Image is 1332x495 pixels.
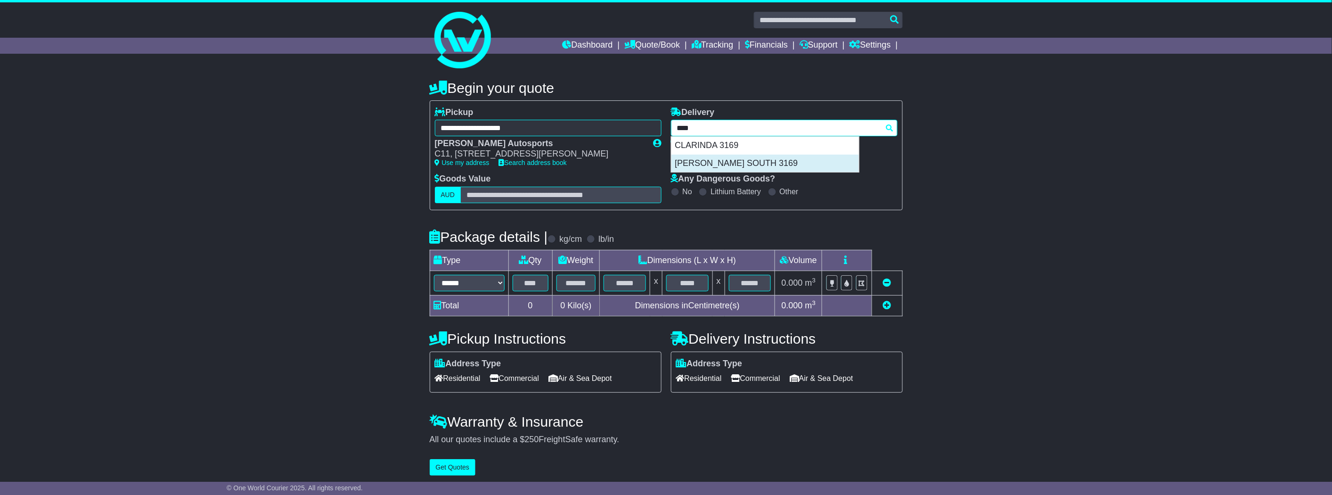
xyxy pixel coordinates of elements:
span: Air & Sea Depot [790,371,853,386]
typeahead: Please provide city [671,120,898,136]
label: Address Type [676,359,743,369]
label: lb/in [598,234,614,245]
label: Lithium Battery [711,187,761,196]
a: Remove this item [883,278,891,288]
td: x [712,271,725,295]
h4: Delivery Instructions [671,331,903,346]
div: C11, [STREET_ADDRESS][PERSON_NAME] [435,149,644,159]
span: © One World Courier 2025. All rights reserved. [227,484,363,492]
h4: Pickup Instructions [430,331,662,346]
div: All our quotes include a $ FreightSafe warranty. [430,435,903,445]
sup: 3 [812,277,816,284]
label: Delivery [671,107,715,118]
a: Use my address [435,159,490,166]
div: [PERSON_NAME] SOUTH 3169 [671,155,859,173]
a: Financials [745,38,788,54]
a: Dashboard [563,38,613,54]
td: Weight [552,250,600,271]
button: Get Quotes [430,459,476,476]
span: 0 [560,301,565,310]
td: Dimensions (L x W x H) [600,250,775,271]
a: Add new item [883,301,891,310]
span: Commercial [731,371,780,386]
td: Dimensions in Centimetre(s) [600,295,775,316]
label: No [683,187,692,196]
span: Residential [435,371,481,386]
td: Kilo(s) [552,295,600,316]
td: 0 [508,295,552,316]
span: m [805,278,816,288]
a: Support [800,38,838,54]
label: AUD [435,187,461,203]
label: Other [780,187,799,196]
td: Type [430,250,508,271]
label: kg/cm [559,234,582,245]
label: Any Dangerous Goods? [671,174,776,184]
td: Volume [775,250,822,271]
h4: Begin your quote [430,80,903,96]
a: Settings [850,38,891,54]
a: Tracking [692,38,733,54]
span: Air & Sea Depot [548,371,612,386]
td: Qty [508,250,552,271]
span: Residential [676,371,722,386]
h4: Package details | [430,229,548,245]
span: 0.000 [782,278,803,288]
sup: 3 [812,299,816,306]
td: Total [430,295,508,316]
label: Pickup [435,107,474,118]
span: 250 [525,435,539,444]
td: x [650,271,662,295]
label: Goods Value [435,174,491,184]
h4: Warranty & Insurance [430,414,903,429]
a: Search address book [499,159,567,166]
span: Commercial [490,371,539,386]
span: 0.000 [782,301,803,310]
div: [PERSON_NAME] Autosports [435,139,644,149]
a: Quote/Book [624,38,680,54]
span: m [805,301,816,310]
div: CLARINDA 3169 [671,137,859,155]
label: Address Type [435,359,501,369]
